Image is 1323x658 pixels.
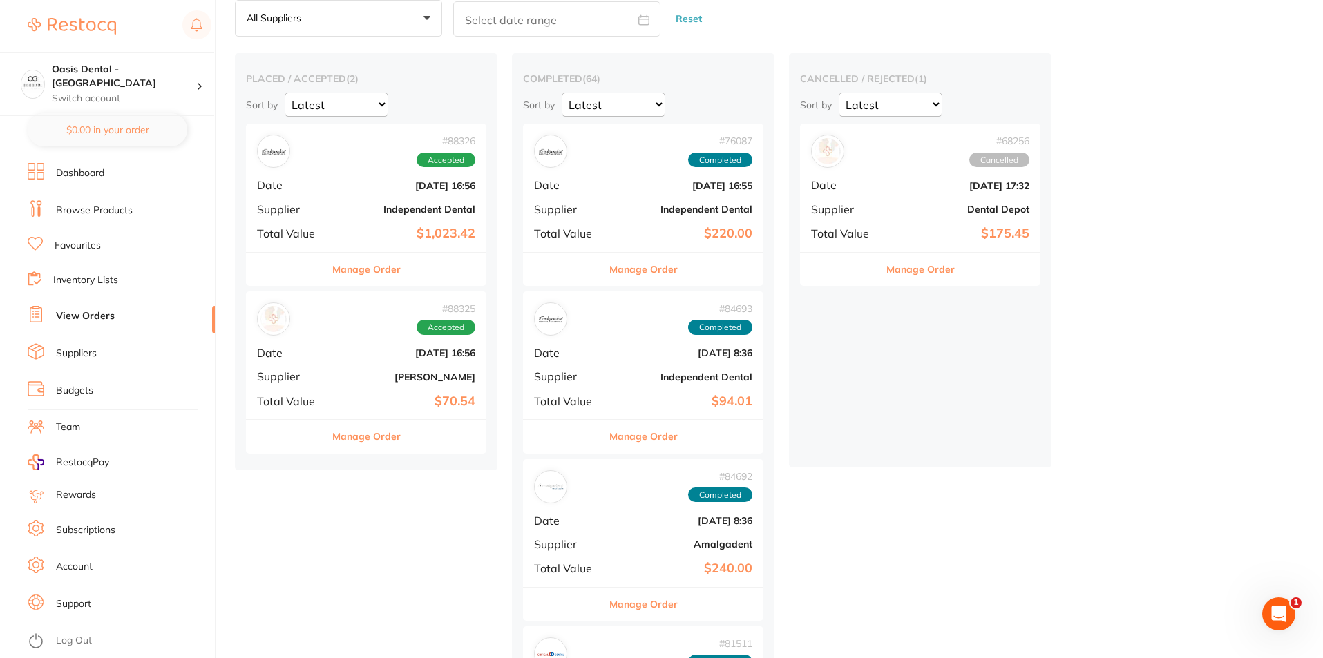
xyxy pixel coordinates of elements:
[337,204,475,215] b: Independent Dental
[337,347,475,358] b: [DATE] 16:56
[55,239,101,253] a: Favourites
[688,638,752,649] span: # 81511
[523,99,555,111] p: Sort by
[246,99,278,111] p: Sort by
[417,153,475,168] span: Accepted
[453,1,660,37] input: Select date range
[534,514,603,527] span: Date
[614,226,752,241] b: $220.00
[28,454,44,470] img: RestocqPay
[614,394,752,409] b: $94.01
[56,166,104,180] a: Dashboard
[1262,597,1295,630] iframe: Intercom live chat
[260,306,287,332] img: Adam Dental
[534,203,603,215] span: Supplier
[28,454,109,470] a: RestocqPay
[614,180,752,191] b: [DATE] 16:55
[52,63,196,90] h4: Oasis Dental - West End
[688,135,752,146] span: # 76087
[886,253,955,286] button: Manage Order
[614,561,752,576] b: $240.00
[257,179,326,191] span: Date
[28,10,116,42] a: Restocq Logo
[537,474,564,500] img: Amalgadent
[28,18,116,35] img: Restocq Logo
[332,253,401,286] button: Manage Order
[811,203,880,215] span: Supplier
[337,226,475,241] b: $1,023.42
[337,180,475,191] b: [DATE] 16:56
[815,138,841,164] img: Dental Depot
[688,471,752,482] span: # 84692
[534,179,603,191] span: Date
[614,204,752,215] b: Independent Dental
[609,253,678,286] button: Manage Order
[614,371,752,383] b: Independent Dental
[257,203,326,215] span: Supplier
[969,135,1029,146] span: # 68256
[537,306,564,332] img: Independent Dental
[534,227,603,240] span: Total Value
[257,395,326,407] span: Total Value
[811,227,880,240] span: Total Value
[891,226,1029,241] b: $175.45
[614,347,752,358] b: [DATE] 8:36
[688,320,752,335] span: Completed
[523,72,763,85] h2: completed ( 64 )
[688,153,752,168] span: Completed
[246,291,486,454] div: Adam Dental#88325AcceptedDate[DATE] 16:56Supplier[PERSON_NAME]Total Value$70.54Manage Order
[969,153,1029,168] span: Cancelled
[257,370,326,383] span: Supplier
[56,456,109,470] span: RestocqPay
[417,303,475,314] span: # 88325
[337,371,475,383] b: [PERSON_NAME]
[609,420,678,453] button: Manage Order
[56,204,133,217] a: Browse Products
[534,538,603,550] span: Supplier
[332,420,401,453] button: Manage Order
[56,309,115,323] a: View Orders
[891,180,1029,191] b: [DATE] 17:32
[800,99,832,111] p: Sort by
[56,420,80,434] a: Team
[246,72,486,85] h2: placed / accepted ( 2 )
[260,138,287,164] img: Independent Dental
[56,634,92,648] a: Log Out
[688,303,752,314] span: # 84693
[337,394,475,409] b: $70.54
[53,273,118,287] a: Inventory Lists
[688,487,752,503] span: Completed
[614,515,752,526] b: [DATE] 8:36
[257,347,326,359] span: Date
[56,597,91,611] a: Support
[800,72,1040,85] h2: cancelled / rejected ( 1 )
[56,488,96,502] a: Rewards
[246,124,486,286] div: Independent Dental#88326AcceptedDate[DATE] 16:56SupplierIndependent DentalTotal Value$1,023.42Man...
[56,347,97,360] a: Suppliers
[537,138,564,164] img: Independent Dental
[891,204,1029,215] b: Dental Depot
[672,1,706,37] button: Reset
[609,588,678,621] button: Manage Order
[28,630,211,652] button: Log Out
[534,395,603,407] span: Total Value
[56,560,93,574] a: Account
[56,384,93,398] a: Budgets
[614,539,752,550] b: Amalgadent
[534,347,603,359] span: Date
[1291,597,1302,608] span: 1
[417,135,475,146] span: # 88326
[52,92,196,106] p: Switch account
[811,179,880,191] span: Date
[257,227,326,240] span: Total Value
[28,113,187,146] button: $0.00 in your order
[534,562,603,574] span: Total Value
[21,70,44,93] img: Oasis Dental - West End
[534,370,603,383] span: Supplier
[417,320,475,335] span: Accepted
[247,12,307,24] p: All suppliers
[56,523,115,537] a: Subscriptions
